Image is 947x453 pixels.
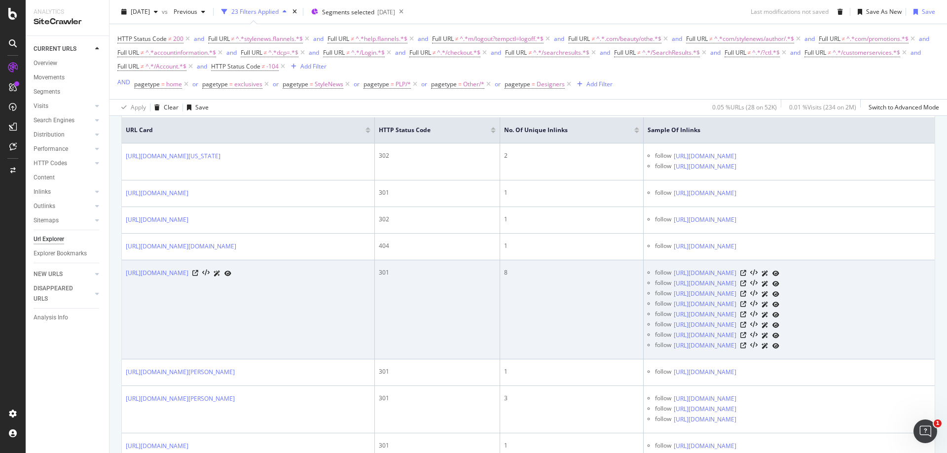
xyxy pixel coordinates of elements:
button: View HTML Source [750,280,758,287]
div: or [273,80,279,88]
span: ≠ [591,35,595,43]
a: Movements [34,72,102,83]
div: follow [655,404,671,415]
div: 2 [504,151,639,160]
div: Overview [34,58,57,69]
span: Full URL [409,48,431,57]
a: AI Url Details [762,268,768,279]
span: ^.*dcp=.*$ [268,46,298,60]
a: Outlinks [34,201,92,211]
div: follow [655,330,671,341]
a: AI Url Details [214,268,220,279]
button: Save As New [854,4,902,20]
button: and [491,48,501,57]
a: [URL][DOMAIN_NAME] [674,394,736,404]
span: ^.*m/logout?tempctl=logoff.*$ [460,32,544,46]
a: URL Inspection [772,299,779,310]
div: 301 [379,188,496,197]
div: 1 [504,242,639,250]
button: View HTML Source [750,270,758,277]
a: URL Inspection [224,268,231,279]
a: AI Url Details [762,310,768,320]
a: HTTP Codes [34,158,92,169]
a: NEW URLS [34,269,92,279]
span: ≠ [748,48,751,57]
button: and [804,34,815,43]
div: follow [655,441,671,452]
div: 3 [504,394,639,403]
div: follow [655,162,671,172]
div: follow [655,320,671,330]
button: AND [117,77,130,87]
a: Overview [34,58,102,69]
div: and [226,48,237,57]
div: and [672,35,682,43]
span: pagetype [134,80,160,88]
div: and [554,35,564,43]
span: Full URL [505,48,527,57]
div: and [919,35,929,43]
a: [URL][DOMAIN_NAME] [674,242,736,251]
span: ≠ [141,62,144,70]
span: 1 [934,419,942,427]
span: ≠ [842,35,845,43]
button: View HTML Source [750,342,758,349]
div: follow [655,242,671,252]
span: ≠ [351,35,354,43]
a: Visit Online Page [192,270,198,276]
a: Sitemaps [34,215,92,226]
a: Visit Online Page [740,280,746,286]
button: and [790,48,801,57]
div: follow [655,215,671,225]
a: [URL][DOMAIN_NAME] [674,279,736,288]
a: Search Engines [34,115,92,126]
div: Segments [34,87,60,97]
div: NEW URLS [34,269,63,279]
div: and [418,35,428,43]
div: follow [655,188,671,199]
button: and [194,34,204,43]
span: Full URL [804,48,826,57]
span: pagetype [364,80,389,88]
div: and [911,48,921,57]
div: Explorer Bookmarks [34,248,87,259]
a: [URL][DOMAIN_NAME] [126,188,188,198]
span: = [532,80,535,88]
div: Save [195,103,209,111]
a: [URL][DOMAIN_NAME] [674,299,736,309]
div: times [291,7,299,17]
button: and [600,48,610,57]
span: ^.*com/stylenews/author/.*$ [714,32,794,46]
span: ≠ [709,35,713,43]
div: and [313,35,324,43]
span: ≠ [637,48,641,57]
button: and [309,48,319,57]
div: follow [655,289,671,299]
div: Performance [34,144,68,154]
span: pagetype [283,80,308,88]
a: [URL][DOMAIN_NAME] [674,330,736,340]
a: URL Inspection [772,310,779,320]
a: Segments [34,87,102,97]
div: SiteCrawler [34,16,101,28]
div: 301 [379,268,496,277]
a: [URL][DOMAIN_NAME] [674,188,736,198]
span: = [229,80,233,88]
a: [URL][DOMAIN_NAME] [126,215,188,225]
button: Segments selected[DATE] [307,4,395,20]
div: and [194,35,204,43]
span: Designers [537,77,565,91]
div: and [197,62,207,70]
a: [URL][DOMAIN_NAME] [674,310,736,319]
a: [URL][DOMAIN_NAME] [674,341,736,350]
a: [URL][DOMAIN_NAME] [674,215,736,225]
a: [URL][DOMAIN_NAME][PERSON_NAME] [126,394,235,404]
span: ≠ [231,35,235,43]
div: DISAPPEARED URLS [34,283,83,304]
button: View HTML Source [750,332,758,339]
span: Full URL [725,48,746,57]
span: Full URL [432,35,454,43]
